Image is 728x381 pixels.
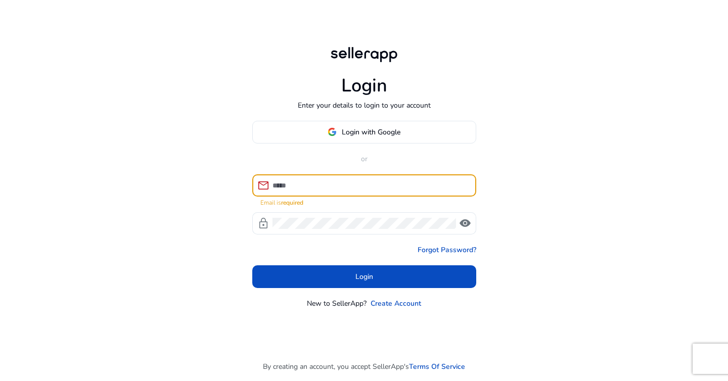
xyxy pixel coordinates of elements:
span: visibility [459,217,471,229]
a: Terms Of Service [409,361,465,372]
h1: Login [341,75,387,97]
button: Login with Google [252,121,476,144]
span: mail [257,179,269,192]
p: or [252,154,476,164]
button: Login [252,265,476,288]
p: New to SellerApp? [307,298,367,309]
p: Enter your details to login to your account [298,100,431,111]
strong: required [281,199,303,207]
mat-error: Email is [260,197,468,207]
img: google-logo.svg [328,127,337,136]
a: Forgot Password? [418,245,476,255]
span: lock [257,217,269,229]
span: Login with Google [342,127,400,137]
span: Login [355,271,373,282]
a: Create Account [371,298,421,309]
